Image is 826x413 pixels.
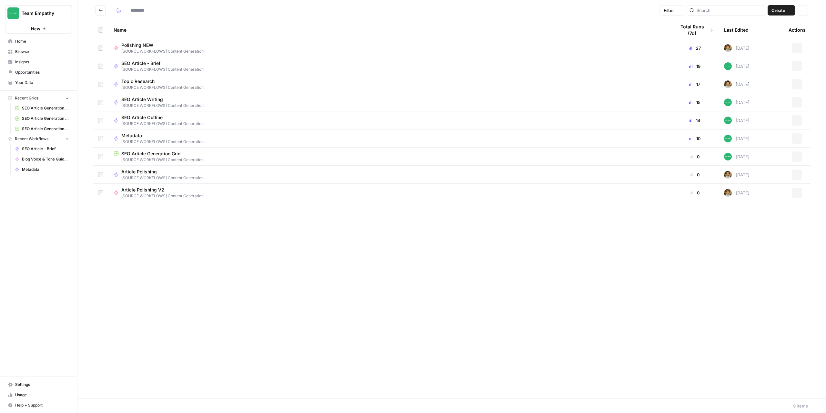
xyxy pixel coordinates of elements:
img: Team Empathy Logo [7,7,19,19]
span: SEO Article Generation Grid - Evrland [22,126,69,132]
img: 9peqd3ak2lieyojmlm10uxo82l57 [724,44,732,52]
a: SEO Article Generation Grid - Will And Wind [12,113,72,124]
div: [DATE] [724,44,750,52]
span: Blog Voice & Tone Guidelines [22,156,69,162]
span: Recent Workflows [15,136,48,142]
a: SEO Article Outline[SOURCE WORKFLOWS] Content Generation [114,114,665,127]
span: SEO Article Generation Grid [121,150,181,157]
a: Blog Voice & Tone Guidelines [12,154,72,164]
a: SEO Article - Brief[SOURCE WORKFLOWS] Content Generation [114,60,665,72]
img: 9peqd3ak2lieyojmlm10uxo82l57 [724,80,732,88]
button: Go back [96,5,106,15]
span: Create [771,7,785,14]
span: [SOURCE WORKFLOWS] Content Generation [121,103,204,108]
div: Name [114,21,665,39]
img: 9peqd3ak2lieyojmlm10uxo82l57 [724,171,732,179]
span: Polishing NEW [121,42,198,48]
button: Recent Grids [5,93,72,103]
div: 0 [676,190,714,196]
div: Actions [789,21,806,39]
button: Recent Workflows [5,134,72,144]
span: SEO Article Writing [121,96,198,103]
a: Insights [5,57,72,67]
span: [SOURCE WORKFLOWS] Content Generation [114,157,665,163]
span: [SOURCE WORKFLOWS] Content Generation [121,175,204,181]
a: SEO Article Writing[SOURCE WORKFLOWS] Content Generation [114,96,665,108]
div: 9 Items [793,403,808,409]
span: Topic Research [121,78,198,85]
a: SEO Article Generation [PERSON_NAME] Funeral Group [12,103,72,113]
a: SEO Article Generation Grid[SOURCE WORKFLOWS] Content Generation [114,150,665,163]
span: SEO Article Generation [PERSON_NAME] Funeral Group [22,105,69,111]
span: [SOURCE WORKFLOWS] Content Generation [121,139,204,145]
span: Metadata [121,132,198,139]
a: Browse [5,46,72,57]
div: 17 [676,81,714,88]
div: Total Runs (7d) [676,21,714,39]
span: Article Polishing V2 [121,187,198,193]
span: [SOURCE WORKFLOWS] Content Generation [121,193,204,199]
span: Metadata [22,167,69,172]
span: [SOURCE WORKFLOWS] Content Generation [121,85,204,90]
button: New [5,24,72,34]
span: SEO Article - Brief [22,146,69,152]
span: [SOURCE WORKFLOWS] Content Generation [121,121,204,127]
span: [SOURCE WORKFLOWS] Content Generation [121,48,204,54]
img: wwg0kvabo36enf59sssm51gfoc5r [724,135,732,142]
span: Your Data [15,80,69,86]
div: 0 [676,153,714,160]
span: Opportunities [15,69,69,75]
a: Usage [5,390,72,400]
div: [DATE] [724,80,750,88]
div: [DATE] [724,135,750,142]
a: Topic Research[SOURCE WORKFLOWS] Content Generation [114,78,665,90]
span: Filter [664,7,674,14]
span: Home [15,38,69,44]
a: Settings [5,379,72,390]
img: wwg0kvabo36enf59sssm51gfoc5r [724,117,732,124]
button: Create [768,5,795,15]
a: Metadata [12,164,72,175]
button: Workspace: Team Empathy [5,5,72,21]
span: SEO Article Generation Grid - Will And Wind [22,116,69,121]
div: 15 [676,99,714,106]
a: Home [5,36,72,46]
div: 14 [676,117,714,124]
div: [DATE] [724,62,750,70]
span: Settings [15,382,69,387]
span: Recent Grids [15,95,38,101]
div: [DATE] [724,117,750,124]
div: [DATE] [724,98,750,106]
a: Your Data [5,77,72,88]
a: Metadata[SOURCE WORKFLOWS] Content Generation [114,132,665,145]
span: SEO Article - Brief [121,60,198,67]
span: SEO Article Outline [121,114,198,121]
img: wwg0kvabo36enf59sssm51gfoc5r [724,62,732,70]
a: SEO Article - Brief [12,144,72,154]
div: 27 [676,45,714,51]
span: Insights [15,59,69,65]
span: Article Polishing [121,169,198,175]
img: wwg0kvabo36enf59sssm51gfoc5r [724,153,732,160]
input: Search [697,7,762,14]
span: New [31,26,40,32]
a: Article Polishing V2[SOURCE WORKFLOWS] Content Generation [114,187,665,199]
div: [DATE] [724,189,750,197]
img: wwg0kvabo36enf59sssm51gfoc5r [724,98,732,106]
a: Opportunities [5,67,72,77]
span: Usage [15,392,69,398]
div: [DATE] [724,153,750,160]
div: Last Edited [724,21,749,39]
button: Filter [660,5,684,15]
a: Article Polishing[SOURCE WORKFLOWS] Content Generation [114,169,665,181]
img: 9peqd3ak2lieyojmlm10uxo82l57 [724,189,732,197]
div: 19 [676,63,714,69]
span: Browse [15,49,69,55]
div: 0 [676,171,714,178]
a: Polishing NEW[SOURCE WORKFLOWS] Content Generation [114,42,665,54]
div: [DATE] [724,171,750,179]
a: SEO Article Generation Grid - Evrland [12,124,72,134]
span: [SOURCE WORKFLOWS] Content Generation [121,67,204,72]
span: Team Empathy [22,10,61,16]
span: Help + Support [15,402,69,408]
